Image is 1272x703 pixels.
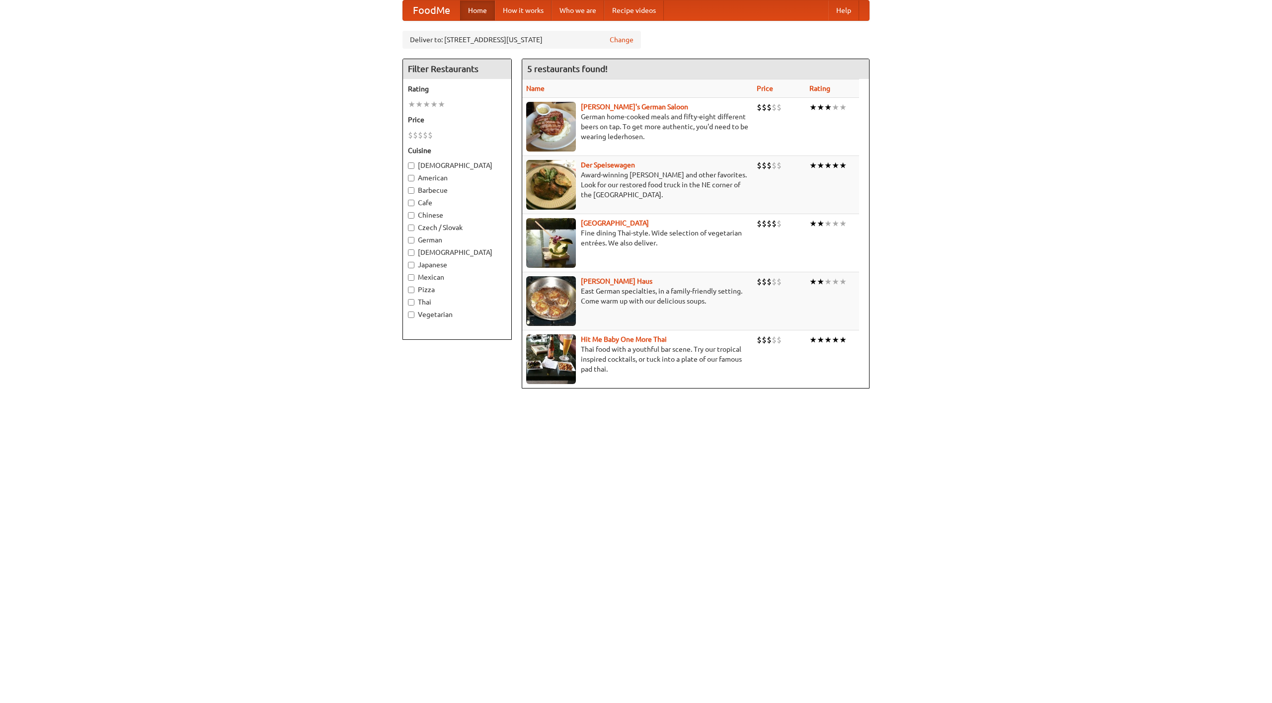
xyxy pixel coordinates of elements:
label: American [408,173,506,183]
li: ★ [817,102,824,113]
li: ★ [832,218,839,229]
h4: Filter Restaurants [403,59,511,79]
a: Der Speisewagen [581,161,635,169]
input: Cafe [408,200,414,206]
li: $ [757,334,762,345]
input: Barbecue [408,187,414,194]
li: ★ [839,102,847,113]
li: ★ [809,218,817,229]
img: kohlhaus.jpg [526,276,576,326]
p: East German specialties, in a family-friendly setting. Come warm up with our delicious soups. [526,286,749,306]
p: German home-cooked meals and fifty-eight different beers on tap. To get more authentic, you'd nee... [526,112,749,142]
label: Czech / Slovak [408,223,506,233]
input: German [408,237,414,243]
li: ★ [430,99,438,110]
li: $ [772,276,777,287]
label: [DEMOGRAPHIC_DATA] [408,247,506,257]
a: [PERSON_NAME] Haus [581,277,652,285]
label: [DEMOGRAPHIC_DATA] [408,160,506,170]
a: Who we are [552,0,604,20]
li: ★ [817,276,824,287]
label: Japanese [408,260,506,270]
div: Deliver to: [STREET_ADDRESS][US_STATE] [402,31,641,49]
img: esthers.jpg [526,102,576,152]
img: babythai.jpg [526,334,576,384]
li: ★ [832,102,839,113]
li: $ [757,218,762,229]
li: $ [762,276,767,287]
li: $ [428,130,433,141]
li: ★ [839,160,847,171]
li: $ [413,130,418,141]
li: ★ [824,334,832,345]
li: $ [767,334,772,345]
input: Mexican [408,274,414,281]
li: $ [777,334,782,345]
label: Vegetarian [408,310,506,319]
p: Fine dining Thai-style. Wide selection of vegetarian entrées. We also deliver. [526,228,749,248]
li: $ [772,218,777,229]
input: American [408,175,414,181]
img: satay.jpg [526,218,576,268]
li: $ [767,276,772,287]
label: Thai [408,297,506,307]
li: $ [762,334,767,345]
p: Thai food with a youthful bar scene. Try our tropical inspired cocktails, or tuck into a plate of... [526,344,749,374]
p: Award-winning [PERSON_NAME] and other favorites. Look for our restored food truck in the NE corne... [526,170,749,200]
b: Hit Me Baby One More Thai [581,335,667,343]
img: speisewagen.jpg [526,160,576,210]
li: $ [757,160,762,171]
input: Thai [408,299,414,306]
a: FoodMe [403,0,460,20]
li: $ [767,102,772,113]
li: $ [762,218,767,229]
a: Name [526,84,545,92]
li: ★ [832,276,839,287]
label: Pizza [408,285,506,295]
a: Change [610,35,634,45]
a: [GEOGRAPHIC_DATA] [581,219,649,227]
li: $ [423,130,428,141]
li: ★ [839,218,847,229]
li: ★ [824,160,832,171]
li: ★ [809,102,817,113]
li: ★ [817,334,824,345]
input: Chinese [408,212,414,219]
li: ★ [809,334,817,345]
li: $ [408,130,413,141]
li: ★ [824,102,832,113]
a: [PERSON_NAME]'s German Saloon [581,103,688,111]
a: Rating [809,84,830,92]
li: $ [767,218,772,229]
li: ★ [824,218,832,229]
input: [DEMOGRAPHIC_DATA] [408,162,414,169]
li: $ [777,276,782,287]
li: ★ [817,218,824,229]
label: Mexican [408,272,506,282]
li: $ [757,276,762,287]
h5: Rating [408,84,506,94]
li: $ [772,160,777,171]
input: Pizza [408,287,414,293]
li: ★ [423,99,430,110]
li: $ [772,102,777,113]
input: [DEMOGRAPHIC_DATA] [408,249,414,256]
li: ★ [839,276,847,287]
ng-pluralize: 5 restaurants found! [527,64,608,74]
input: Vegetarian [408,312,414,318]
label: Chinese [408,210,506,220]
li: ★ [415,99,423,110]
a: Home [460,0,495,20]
li: $ [757,102,762,113]
li: $ [777,160,782,171]
li: $ [762,160,767,171]
li: ★ [438,99,445,110]
a: Recipe videos [604,0,664,20]
li: ★ [824,276,832,287]
li: $ [767,160,772,171]
a: Help [828,0,859,20]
